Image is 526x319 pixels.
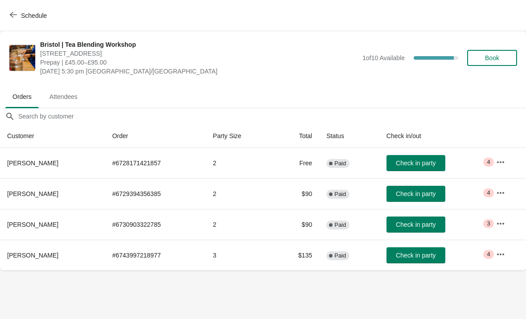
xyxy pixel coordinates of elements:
[467,50,517,66] button: Book
[334,191,346,198] span: Paid
[105,178,206,209] td: # 6729394356385
[386,217,445,233] button: Check in party
[274,209,319,240] td: $90
[206,209,274,240] td: 2
[4,8,54,24] button: Schedule
[386,186,445,202] button: Check in party
[206,240,274,270] td: 3
[40,67,358,76] span: [DATE] 5:30 pm [GEOGRAPHIC_DATA]/[GEOGRAPHIC_DATA]
[9,45,35,71] img: Bristol | Tea Blending Workshop
[40,58,358,67] span: Prepay | £45.00–£95.00
[319,124,379,148] th: Status
[396,221,436,228] span: Check in party
[487,251,490,258] span: 4
[485,54,499,61] span: Book
[40,49,358,58] span: [STREET_ADDRESS]
[396,252,436,259] span: Check in party
[206,124,274,148] th: Party Size
[379,124,489,148] th: Check in/out
[274,240,319,270] td: $135
[105,124,206,148] th: Order
[18,108,526,124] input: Search by customer
[7,221,58,228] span: [PERSON_NAME]
[487,189,490,196] span: 4
[274,124,319,148] th: Total
[334,252,346,259] span: Paid
[396,159,436,167] span: Check in party
[42,89,85,105] span: Attendees
[105,209,206,240] td: # 6730903322785
[40,40,358,49] span: Bristol | Tea Blending Workshop
[5,89,39,105] span: Orders
[206,178,274,209] td: 2
[396,190,436,197] span: Check in party
[206,148,274,178] td: 2
[7,159,58,167] span: [PERSON_NAME]
[386,247,445,263] button: Check in party
[386,155,445,171] button: Check in party
[7,252,58,259] span: [PERSON_NAME]
[334,221,346,229] span: Paid
[21,12,47,19] span: Schedule
[362,54,405,61] span: 1 of 10 Available
[487,220,490,227] span: 3
[105,148,206,178] td: # 6728171421857
[7,190,58,197] span: [PERSON_NAME]
[105,240,206,270] td: # 6743997218977
[487,159,490,166] span: 4
[274,178,319,209] td: $90
[334,160,346,167] span: Paid
[274,148,319,178] td: Free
